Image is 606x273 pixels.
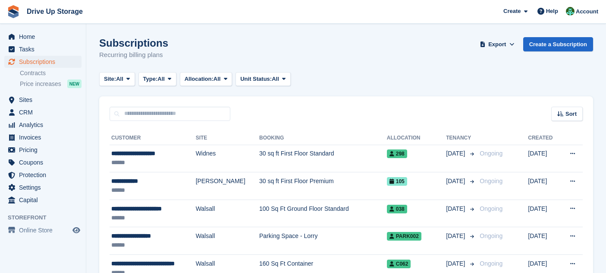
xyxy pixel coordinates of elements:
button: Unit Status: All [235,72,290,86]
span: Help [546,7,558,16]
td: Walsall [196,200,259,227]
td: [PERSON_NAME] [196,172,259,200]
span: C062 [387,260,411,268]
span: [DATE] [446,177,467,186]
span: All [272,75,279,83]
th: Allocation [387,131,446,145]
span: All [116,75,123,83]
a: Drive Up Storage [23,4,86,19]
span: All [157,75,165,83]
h1: Subscriptions [99,37,168,49]
span: Tasks [19,43,71,55]
a: menu [4,94,82,106]
td: 30 sq ft First Floor Standard [259,145,387,172]
span: 038 [387,205,407,213]
a: menu [4,194,82,206]
span: Settings [19,181,71,194]
span: Home [19,31,71,43]
span: Site: [104,75,116,83]
a: Create a Subscription [523,37,593,51]
span: Online Store [19,224,71,236]
button: Type: All [138,72,176,86]
a: Contracts [20,69,82,77]
th: Booking [259,131,387,145]
a: menu [4,169,82,181]
span: Sites [19,94,71,106]
img: Camille [566,7,575,16]
td: [DATE] [528,200,559,227]
span: Ongoing [480,232,502,239]
span: Type: [143,75,158,83]
span: CRM [19,106,71,118]
span: Subscriptions [19,56,71,68]
a: Price increases NEW [20,79,82,89]
span: Ongoing [480,205,502,212]
span: Protection [19,169,71,181]
td: 100 Sq Ft Ground Floor Standard [259,200,387,227]
span: 105 [387,177,407,186]
span: Create [503,7,521,16]
span: Ongoing [480,260,502,267]
span: Sort [565,110,577,118]
th: Tenancy [446,131,476,145]
td: Parking Space - Lorry [259,227,387,255]
a: menu [4,106,82,118]
span: Export [488,40,506,49]
button: Site: All [99,72,135,86]
a: Preview store [71,225,82,235]
span: All [214,75,221,83]
span: Analytics [19,119,71,131]
a: menu [4,43,82,55]
td: [DATE] [528,145,559,172]
a: menu [4,56,82,68]
a: menu [4,131,82,143]
span: [DATE] [446,204,467,213]
span: [DATE] [446,232,467,241]
img: stora-icon-8386f47178a22dfd0bd8f6a31ec36ba5ce8667c1dd55bd0f319d3a0aa187defe.svg [7,5,20,18]
td: Walsall [196,227,259,255]
span: Coupons [19,156,71,168]
td: [DATE] [528,172,559,200]
p: Recurring billing plans [99,50,168,60]
a: menu [4,156,82,168]
td: 30 sq ft First Floor Premium [259,172,387,200]
span: Invoices [19,131,71,143]
span: Storefront [8,213,86,222]
th: Site [196,131,259,145]
th: Created [528,131,559,145]
a: menu [4,144,82,156]
span: Account [576,7,598,16]
span: Unit Status: [240,75,272,83]
span: Pricing [19,144,71,156]
a: menu [4,119,82,131]
span: Capital [19,194,71,206]
span: Allocation: [185,75,214,83]
a: menu [4,181,82,194]
span: [DATE] [446,149,467,158]
span: Price increases [20,80,61,88]
button: Export [478,37,516,51]
button: Allocation: All [180,72,232,86]
a: menu [4,31,82,43]
th: Customer [110,131,196,145]
a: menu [4,224,82,236]
span: Ongoing [480,178,502,184]
td: Widnes [196,145,259,172]
span: [DATE] [446,259,467,268]
div: NEW [67,79,82,88]
span: Ongoing [480,150,502,157]
span: 298 [387,149,407,158]
td: [DATE] [528,227,559,255]
span: PARK002 [387,232,421,241]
